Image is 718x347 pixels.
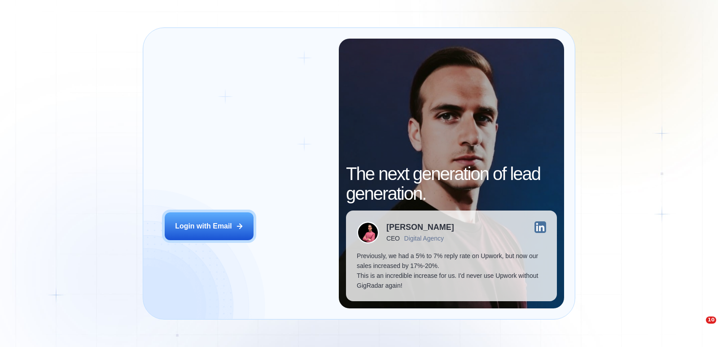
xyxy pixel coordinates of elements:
[175,221,232,231] div: Login with Email
[386,223,454,231] div: [PERSON_NAME]
[687,316,709,338] iframe: Intercom live chat
[165,212,254,240] button: Login with Email
[386,235,399,242] div: CEO
[706,316,716,324] span: 10
[404,235,444,242] div: Digital Agency
[357,251,546,290] p: Previously, we had a 5% to 7% reply rate on Upwork, but now our sales increased by 17%-20%. This ...
[346,164,556,203] h2: The next generation of lead generation.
